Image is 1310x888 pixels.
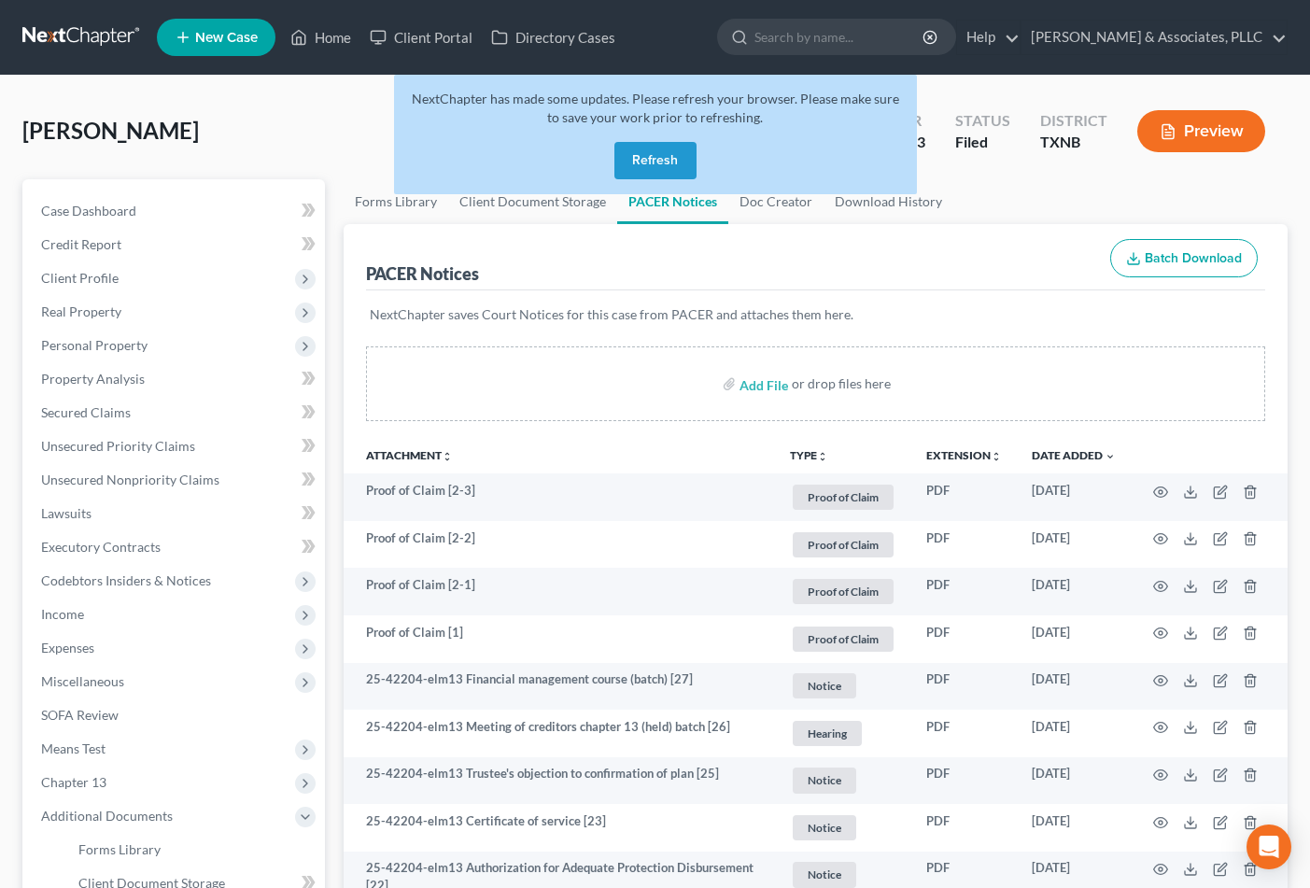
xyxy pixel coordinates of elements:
[41,808,173,824] span: Additional Documents
[344,663,775,711] td: 25-42204-elm13 Financial management course (batch) [27]
[790,670,896,701] a: Notice
[412,91,899,125] span: NextChapter has made some updates. Please refresh your browser. Please make sure to save your wor...
[26,362,325,396] a: Property Analysis
[41,606,84,622] span: Income
[344,473,775,521] td: Proof of Claim [2-3]
[1017,710,1131,757] td: [DATE]
[1017,568,1131,615] td: [DATE]
[1032,448,1116,462] a: Date Added expand_more
[911,473,1017,521] td: PDF
[41,740,106,756] span: Means Test
[911,710,1017,757] td: PDF
[790,576,896,607] a: Proof of Claim
[344,568,775,615] td: Proof of Claim [2-1]
[793,673,856,698] span: Notice
[41,203,136,218] span: Case Dashboard
[442,451,453,462] i: unfold_more
[1017,757,1131,805] td: [DATE]
[790,624,896,655] a: Proof of Claim
[817,451,828,462] i: unfold_more
[790,482,896,513] a: Proof of Claim
[281,21,360,54] a: Home
[41,640,94,655] span: Expenses
[1040,110,1107,132] div: District
[792,374,891,393] div: or drop files here
[790,529,896,560] a: Proof of Claim
[1110,239,1258,278] button: Batch Download
[793,721,862,746] span: Hearing
[26,698,325,732] a: SOFA Review
[1247,825,1291,869] div: Open Intercom Messenger
[911,804,1017,852] td: PDF
[41,438,195,454] span: Unsecured Priority Claims
[26,497,325,530] a: Lawsuits
[991,451,1002,462] i: unfold_more
[793,768,856,793] span: Notice
[1137,110,1265,152] button: Preview
[926,448,1002,462] a: Extensionunfold_more
[793,485,894,510] span: Proof of Claim
[957,21,1020,54] a: Help
[754,20,925,54] input: Search by name...
[360,21,482,54] a: Client Portal
[911,568,1017,615] td: PDF
[1017,473,1131,521] td: [DATE]
[1017,663,1131,711] td: [DATE]
[344,179,448,224] a: Forms Library
[41,505,92,521] span: Lawsuits
[370,305,1261,324] p: NextChapter saves Court Notices for this case from PACER and attaches them here.
[1145,250,1242,266] span: Batch Download
[1021,21,1287,54] a: [PERSON_NAME] & Associates, PLLC
[41,236,121,252] span: Credit Report
[41,774,106,790] span: Chapter 13
[793,815,856,840] span: Notice
[41,337,148,353] span: Personal Property
[41,270,119,286] span: Client Profile
[790,718,896,749] a: Hearing
[482,21,625,54] a: Directory Cases
[41,539,161,555] span: Executory Contracts
[41,707,119,723] span: SOFA Review
[41,404,131,420] span: Secured Claims
[911,663,1017,711] td: PDF
[366,262,479,285] div: PACER Notices
[344,521,775,569] td: Proof of Claim [2-2]
[1105,451,1116,462] i: expand_more
[790,765,896,796] a: Notice
[26,463,325,497] a: Unsecured Nonpriority Claims
[26,228,325,261] a: Credit Report
[78,841,161,857] span: Forms Library
[1017,804,1131,852] td: [DATE]
[195,31,258,45] span: New Case
[909,133,925,150] span: 13
[790,450,828,462] button: TYPEunfold_more
[26,396,325,430] a: Secured Claims
[41,371,145,387] span: Property Analysis
[955,132,1010,153] div: Filed
[1040,132,1107,153] div: TXNB
[790,812,896,843] a: Notice
[344,615,775,663] td: Proof of Claim [1]
[955,110,1010,132] div: Status
[41,303,121,319] span: Real Property
[344,804,775,852] td: 25-42204-elm13 Certificate of service [23]
[26,194,325,228] a: Case Dashboard
[793,627,894,652] span: Proof of Claim
[344,757,775,805] td: 25-42204-elm13 Trustee's objection to confirmation of plan [25]
[41,572,211,588] span: Codebtors Insiders & Notices
[41,472,219,487] span: Unsecured Nonpriority Claims
[614,142,697,179] button: Refresh
[26,430,325,463] a: Unsecured Priority Claims
[793,862,856,887] span: Notice
[911,615,1017,663] td: PDF
[793,532,894,557] span: Proof of Claim
[1017,521,1131,569] td: [DATE]
[1017,615,1131,663] td: [DATE]
[344,710,775,757] td: 25-42204-elm13 Meeting of creditors chapter 13 (held) batch [26]
[911,521,1017,569] td: PDF
[63,833,325,867] a: Forms Library
[793,579,894,604] span: Proof of Claim
[26,530,325,564] a: Executory Contracts
[366,448,453,462] a: Attachmentunfold_more
[22,117,199,144] span: [PERSON_NAME]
